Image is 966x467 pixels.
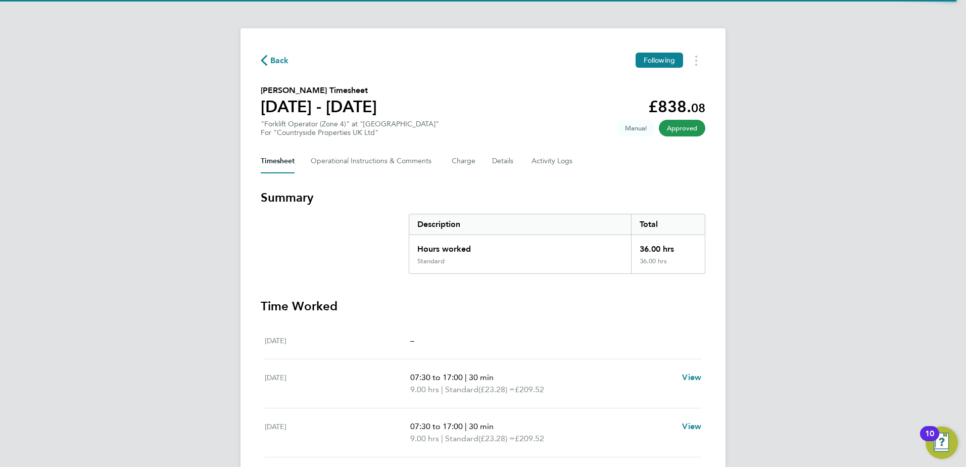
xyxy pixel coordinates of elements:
[682,372,701,382] span: View
[659,120,705,136] span: This timesheet has been approved.
[691,101,705,115] span: 08
[478,434,515,443] span: (£23.28) =
[311,149,436,173] button: Operational Instructions & Comments
[410,372,463,382] span: 07:30 to 17:00
[631,214,705,235] div: Total
[441,434,443,443] span: |
[469,372,494,382] span: 30 min
[410,385,439,394] span: 9.00 hrs
[409,214,631,235] div: Description
[452,149,476,173] button: Charge
[682,421,701,433] a: View
[265,335,410,347] div: [DATE]
[410,434,439,443] span: 9.00 hrs
[261,149,295,173] button: Timesheet
[261,84,377,97] h2: [PERSON_NAME] Timesheet
[409,235,631,257] div: Hours worked
[409,214,705,274] div: Summary
[261,54,289,67] button: Back
[631,235,705,257] div: 36.00 hrs
[417,257,445,265] div: Standard
[445,384,478,396] span: Standard
[532,149,574,173] button: Activity Logs
[261,97,377,117] h1: [DATE] - [DATE]
[687,53,705,68] button: Timesheets Menu
[631,257,705,273] div: 36.00 hrs
[469,422,494,431] span: 30 min
[644,56,675,65] span: Following
[515,385,544,394] span: £209.52
[410,336,414,345] span: –
[682,371,701,384] a: View
[636,53,683,68] button: Following
[478,385,515,394] span: (£23.28) =
[261,128,439,137] div: For "Countryside Properties UK Ltd"
[441,385,443,394] span: |
[926,427,958,459] button: Open Resource Center, 10 new notifications
[682,422,701,431] span: View
[515,434,544,443] span: £209.52
[265,421,410,445] div: [DATE]
[261,298,705,314] h3: Time Worked
[410,422,463,431] span: 07:30 to 17:00
[261,190,705,206] h3: Summary
[925,434,934,447] div: 10
[445,433,478,445] span: Standard
[492,149,515,173] button: Details
[265,371,410,396] div: [DATE]
[270,55,289,67] span: Back
[648,97,705,116] app-decimal: £838.
[465,372,467,382] span: |
[617,120,655,136] span: This timesheet was manually created.
[465,422,467,431] span: |
[261,120,439,137] div: "Forklift Operator (Zone 4)" at "[GEOGRAPHIC_DATA]"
